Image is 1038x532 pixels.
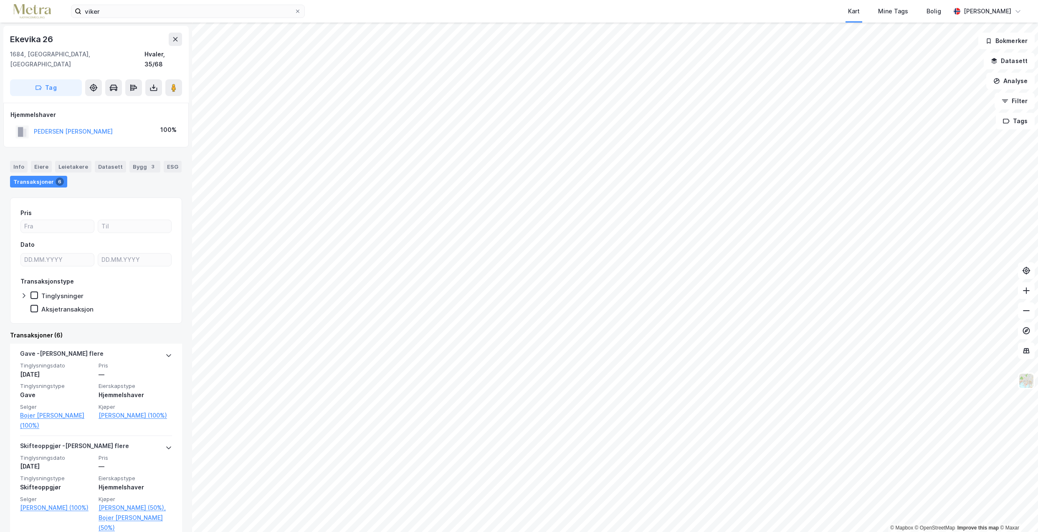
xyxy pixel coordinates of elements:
div: Tinglysninger [41,292,84,300]
div: Hjemmelshaver [99,390,172,400]
div: Gave - [PERSON_NAME] flere [20,349,104,362]
input: DD.MM.YYYY [21,253,94,266]
a: Improve this map [957,525,999,531]
div: ESG [164,161,182,172]
div: Info [10,161,28,172]
div: Transaksjoner [10,176,67,187]
div: Eiere [31,161,52,172]
div: 1684, [GEOGRAPHIC_DATA], [GEOGRAPHIC_DATA] [10,49,144,69]
div: Skifteoppgjør [20,482,94,492]
span: Tinglysningsdato [20,362,94,369]
button: Analyse [986,73,1035,89]
div: [PERSON_NAME] [964,6,1011,16]
div: Ekevika 26 [10,33,55,46]
iframe: Chat Widget [996,492,1038,532]
button: Datasett [984,53,1035,69]
span: Kjøper [99,403,172,410]
span: Eierskapstype [99,475,172,482]
div: Hjemmelshaver [99,482,172,492]
div: Mine Tags [878,6,908,16]
div: Skifteoppgjør - [PERSON_NAME] flere [20,441,129,454]
span: Pris [99,454,172,461]
div: 6 [56,177,64,186]
a: [PERSON_NAME] (100%) [99,410,172,421]
span: Eierskapstype [99,383,172,390]
div: Bygg [129,161,160,172]
div: Dato [20,240,35,250]
div: [DATE] [20,370,94,380]
button: Tags [996,113,1035,129]
button: Tag [10,79,82,96]
div: 100% [160,125,177,135]
div: Gave [20,390,94,400]
div: Pris [20,208,32,218]
button: Filter [995,93,1035,109]
span: Tinglysningstype [20,475,94,482]
input: Fra [21,220,94,233]
div: Kart [848,6,860,16]
input: Søk på adresse, matrikkel, gårdeiere, leietakere eller personer [81,5,294,18]
a: [PERSON_NAME] (50%), [99,503,172,513]
input: DD.MM.YYYY [98,253,171,266]
span: Tinglysningsdato [20,454,94,461]
div: [DATE] [20,461,94,471]
div: Leietakere [55,161,91,172]
a: Mapbox [890,525,913,531]
a: Bojer [PERSON_NAME] (100%) [20,410,94,431]
div: Datasett [95,161,126,172]
button: Bokmerker [978,33,1035,49]
span: Selger [20,403,94,410]
input: Til [98,220,171,233]
a: [PERSON_NAME] (100%) [20,503,94,513]
a: OpenStreetMap [915,525,955,531]
div: Transaksjonstype [20,276,74,286]
div: Hvaler, 35/68 [144,49,182,69]
div: — [99,370,172,380]
div: — [99,461,172,471]
div: Aksjetransaksjon [41,305,94,313]
img: Z [1018,373,1034,389]
span: Tinglysningstype [20,383,94,390]
div: Transaksjoner (6) [10,330,182,340]
div: Kontrollprogram for chat [996,492,1038,532]
div: Hjemmelshaver [10,110,182,120]
span: Kjøper [99,496,172,503]
img: metra-logo.256734c3b2bbffee19d4.png [13,4,51,19]
span: Selger [20,496,94,503]
div: 3 [149,162,157,171]
div: Bolig [927,6,941,16]
span: Pris [99,362,172,369]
